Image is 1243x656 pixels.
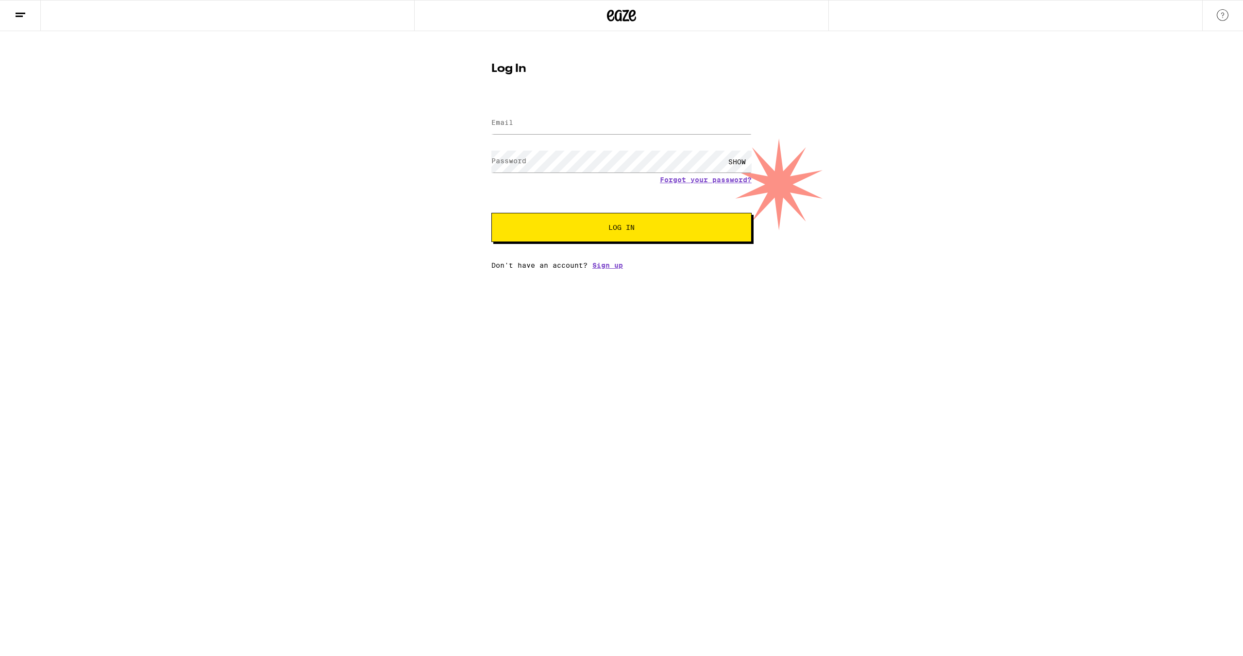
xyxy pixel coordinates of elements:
[722,151,752,173] div: SHOW
[491,261,752,269] div: Don't have an account?
[592,261,623,269] a: Sign up
[660,176,752,184] a: Forgot your password?
[491,63,752,75] h1: Log In
[491,157,526,165] label: Password
[491,213,752,242] button: Log In
[608,224,635,231] span: Log In
[491,112,752,134] input: Email
[491,119,513,126] label: Email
